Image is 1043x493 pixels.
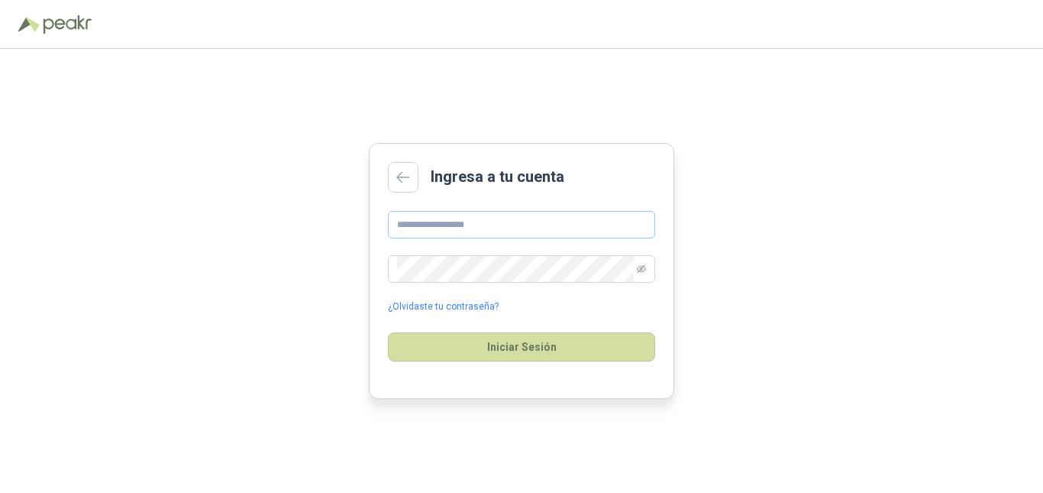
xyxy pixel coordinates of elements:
img: Peakr [43,15,92,34]
button: Iniciar Sesión [388,332,655,362]
img: Logo [18,17,40,32]
span: eye-invisible [637,264,646,274]
h2: Ingresa a tu cuenta [431,165,564,189]
a: ¿Olvidaste tu contraseña? [388,300,499,314]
